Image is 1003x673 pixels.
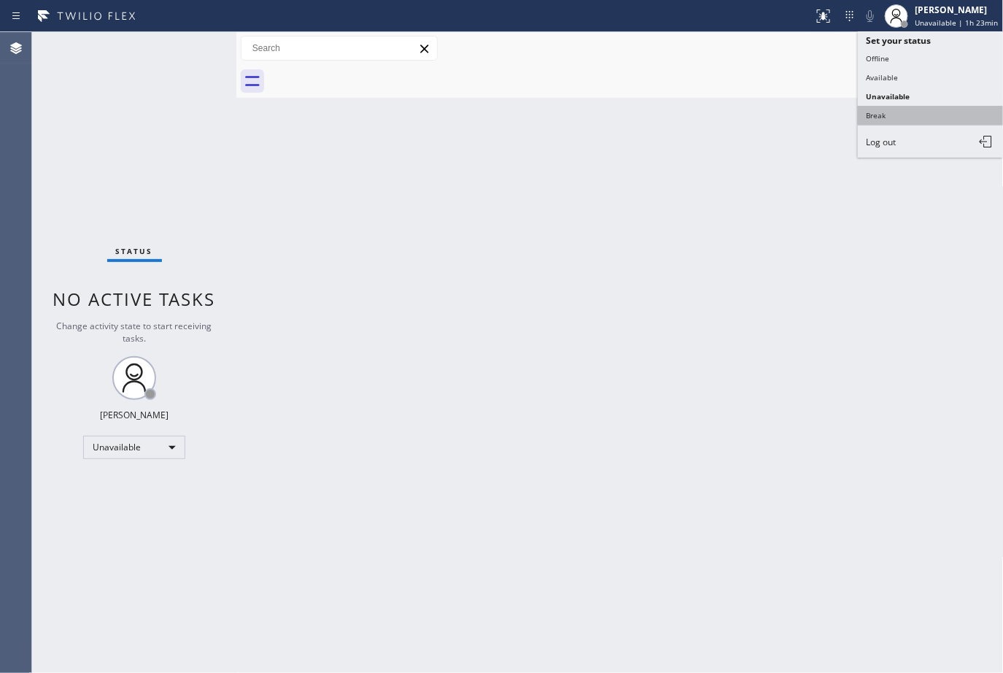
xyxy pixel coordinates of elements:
div: [PERSON_NAME] [100,409,169,421]
button: Mute [860,6,880,26]
span: No active tasks [53,287,216,311]
span: Change activity state to start receiving tasks. [57,320,212,345]
span: Unavailable | 1h 23min [915,18,999,28]
div: Unavailable [83,436,185,459]
input: Search [241,36,437,60]
div: [PERSON_NAME] [915,4,999,16]
span: Status [116,246,153,256]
